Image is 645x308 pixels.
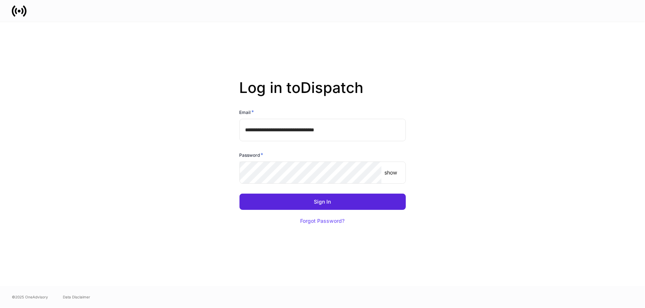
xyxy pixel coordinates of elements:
[63,294,90,300] a: Data Disclaimer
[314,199,331,204] div: Sign In
[301,218,345,224] div: Forgot Password?
[384,169,397,176] p: show
[12,294,48,300] span: © 2025 OneAdvisory
[240,151,264,159] h6: Password
[240,108,254,116] h6: Email
[240,79,406,108] h2: Log in to Dispatch
[240,194,406,210] button: Sign In
[291,213,354,229] button: Forgot Password?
